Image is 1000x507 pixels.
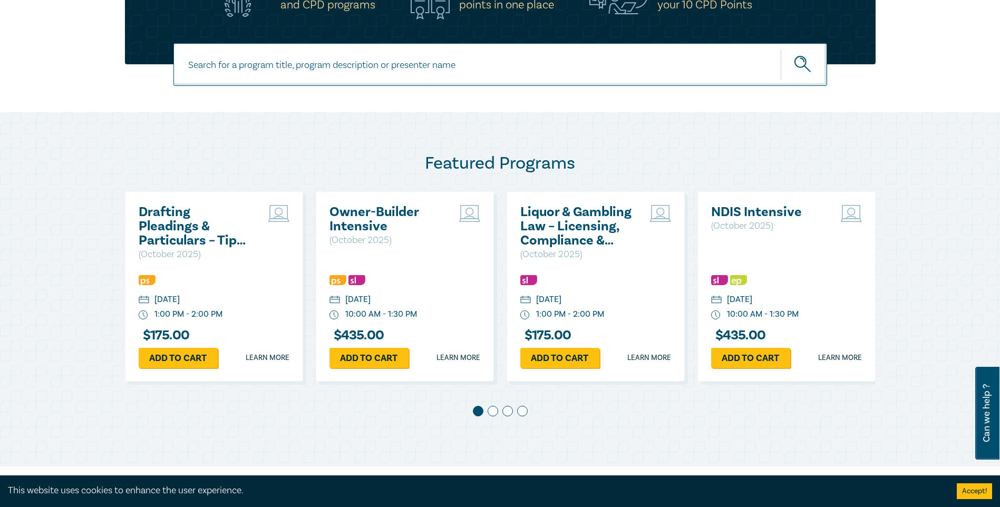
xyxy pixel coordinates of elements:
[957,483,992,499] button: Accept cookies
[627,353,671,363] a: Learn more
[329,275,346,285] img: Professional Skills
[329,296,340,305] img: calendar
[8,484,941,498] div: This website uses cookies to enhance the user experience.
[329,233,443,247] p: ( October 2025 )
[520,328,571,343] h3: $ 175.00
[711,348,790,368] a: Add to cart
[329,348,409,368] a: Add to cart
[436,353,480,363] a: Learn more
[650,205,671,222] img: Live Stream
[841,205,862,222] img: Live Stream
[139,310,148,320] img: watch
[818,353,862,363] a: Learn more
[329,310,339,320] img: watch
[154,308,222,320] div: 1:00 PM - 2:00 PM
[139,248,252,261] p: ( October 2025 )
[730,275,747,285] img: Ethics & Professional Responsibility
[139,296,149,305] img: calendar
[329,328,384,343] h3: $ 435.00
[246,353,289,363] a: Learn more
[139,328,190,343] h3: $ 175.00
[459,205,480,222] img: Live Stream
[520,248,634,261] p: ( October 2025 )
[711,328,766,343] h3: $ 435.00
[520,275,537,285] img: Substantive Law
[520,296,531,305] img: calendar
[268,205,289,222] img: Live Stream
[711,310,721,320] img: watch
[345,294,371,306] div: [DATE]
[536,294,561,306] div: [DATE]
[173,43,827,86] input: Search for a program title, program description or presenter name
[154,294,180,306] div: [DATE]
[711,275,728,285] img: Substantive Law
[520,310,530,320] img: watch
[536,308,604,320] div: 1:00 PM - 2:00 PM
[125,153,876,174] h2: Featured Programs
[711,219,824,233] p: ( October 2025 )
[520,348,599,368] a: Add to cart
[727,294,752,306] div: [DATE]
[520,205,634,248] a: Liquor & Gambling Law – Licensing, Compliance & Regulations
[139,205,252,248] a: Drafting Pleadings & Particulars – Tips & Traps
[727,308,799,320] div: 10:00 AM - 1:30 PM
[139,348,218,368] a: Add to cart
[139,275,156,285] img: Professional Skills
[711,296,722,305] img: calendar
[329,205,443,233] a: Owner-Builder Intensive
[348,275,365,285] img: Substantive Law
[345,308,417,320] div: 10:00 AM - 1:30 PM
[711,205,824,219] a: NDIS Intensive
[982,373,992,453] span: Can we help ?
